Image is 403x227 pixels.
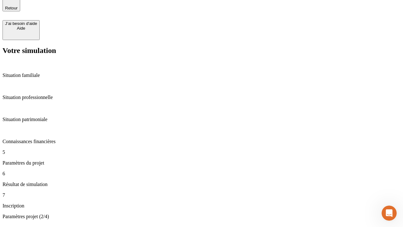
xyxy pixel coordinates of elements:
[3,203,400,209] p: Inscription
[3,160,400,166] p: Paramètres du projet
[5,6,18,10] span: Retour
[382,206,397,221] iframe: Intercom live chat
[3,95,400,100] p: Situation professionnelle
[3,171,400,177] p: 6
[3,149,400,155] p: 5
[3,46,400,55] h2: Votre simulation
[3,139,400,144] p: Connaissances financières
[5,21,37,26] div: J’ai besoin d'aide
[3,73,400,78] p: Situation familiale
[5,26,37,31] div: Aide
[3,192,400,198] p: 7
[3,117,400,122] p: Situation patrimoniale
[3,182,400,187] p: Résultat de simulation
[3,214,400,219] p: Paramètres projet (2/4)
[3,20,40,40] button: J’ai besoin d'aideAide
